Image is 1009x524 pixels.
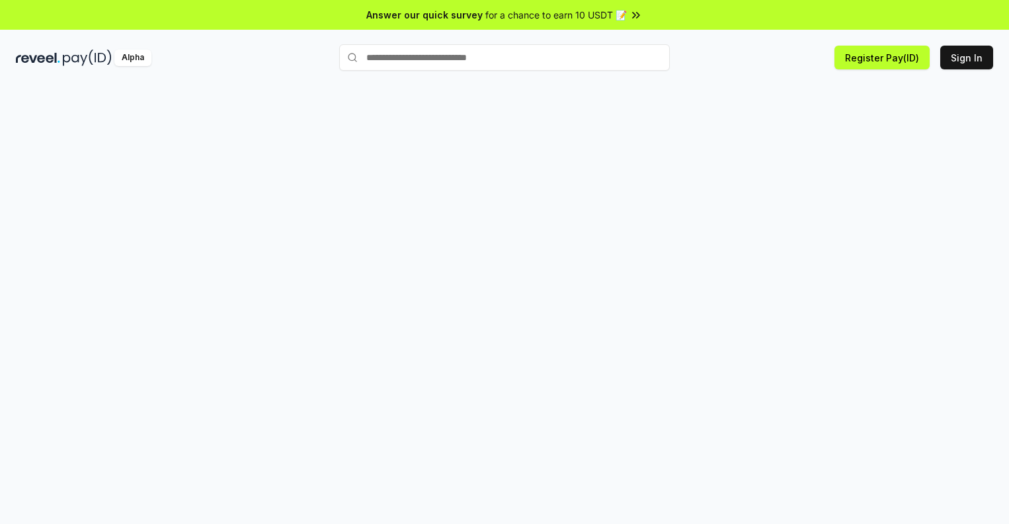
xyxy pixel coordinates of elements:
[940,46,993,69] button: Sign In
[63,50,112,66] img: pay_id
[834,46,930,69] button: Register Pay(ID)
[114,50,151,66] div: Alpha
[366,8,483,22] span: Answer our quick survey
[485,8,627,22] span: for a chance to earn 10 USDT 📝
[16,50,60,66] img: reveel_dark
